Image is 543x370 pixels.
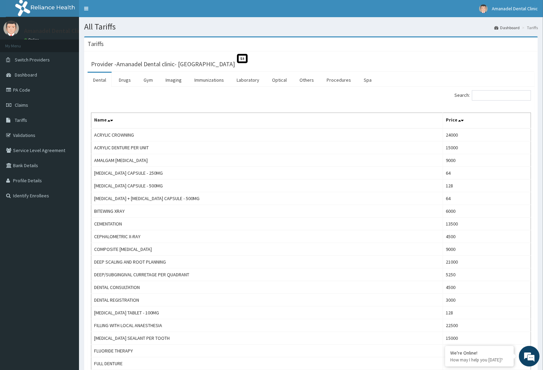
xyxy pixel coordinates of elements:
td: 9000 [443,243,531,256]
a: Spa [358,73,377,87]
p: How may I help you today? [450,357,509,363]
th: Name [91,113,443,129]
td: 9000 [443,154,531,167]
div: We're Online! [450,350,509,356]
a: Laboratory [231,73,265,87]
td: DEEP/SUBGINGIVAL CURRETAGE PER QUADRANT [91,268,443,281]
td: 5250 [443,268,531,281]
a: Optical [267,73,292,87]
td: [MEDICAL_DATA] + [MEDICAL_DATA] CAPSULE - 500MG [91,192,443,205]
td: [MEDICAL_DATA] SEALANT PER TOOTH [91,332,443,345]
td: COMPOSITE [MEDICAL_DATA] [91,243,443,256]
input: Search: [472,90,531,101]
td: 15000 [443,141,531,154]
a: Imaging [160,73,187,87]
td: 128 [443,180,531,192]
td: 24000 [443,128,531,141]
td: [MEDICAL_DATA] TABLET - 100MG [91,307,443,319]
a: Gym [138,73,158,87]
p: Amanadel Dental Clinic [24,28,86,34]
span: Amanadel Dental Clinic [492,5,538,12]
h1: All Tariffs [84,22,538,31]
span: St [237,54,248,63]
span: Dashboard [15,72,37,78]
td: 15000 [443,332,531,345]
td: DENTAL REGISTRATION [91,294,443,307]
td: [MEDICAL_DATA] CAPSULE - 500MG [91,180,443,192]
img: User Image [3,21,19,36]
a: Online [24,37,41,42]
td: 3000 [443,294,531,307]
td: FULL DENTURE [91,357,443,370]
td: [MEDICAL_DATA] CAPSULE - 250MG [91,167,443,180]
th: Price [443,113,531,129]
span: Tariffs [15,117,27,123]
td: 128 [443,307,531,319]
td: 64 [443,167,531,180]
a: Immunizations [189,73,229,87]
a: Dental [88,73,112,87]
td: 13500 [443,218,531,230]
a: Others [294,73,319,87]
a: Dashboard [494,25,520,31]
td: 4500 [443,230,531,243]
td: 82500 [443,357,531,370]
td: ACRYLIC CROWNING [91,128,443,141]
td: 6000 [443,205,531,218]
a: Drugs [113,73,136,87]
span: Switch Providers [15,57,50,63]
a: Procedures [321,73,357,87]
td: 7500 [443,345,531,357]
td: FLUORIDE THERAPY [91,345,443,357]
span: Claims [15,102,28,108]
td: ACRYLIC DENTURE PER UNIT [91,141,443,154]
td: BITEWING XRAY [91,205,443,218]
li: Tariffs [520,25,538,31]
td: AMALGAM [MEDICAL_DATA] [91,154,443,167]
td: FILLING WITH LOCAL ANAESTHESIA [91,319,443,332]
td: 4500 [443,281,531,294]
td: 64 [443,192,531,205]
img: User Image [479,4,488,13]
label: Search: [454,90,531,101]
h3: Provider - Amanadel Dental clinic- [GEOGRAPHIC_DATA] [91,61,235,67]
td: DENTAL CONSULTATION [91,281,443,294]
td: CEMENTATION [91,218,443,230]
td: CEPHALOMETRIC X-RAY [91,230,443,243]
td: 21000 [443,256,531,268]
td: 22500 [443,319,531,332]
td: DEEP SCALING AND ROOT PLANNING [91,256,443,268]
h3: Tariffs [88,41,104,47]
